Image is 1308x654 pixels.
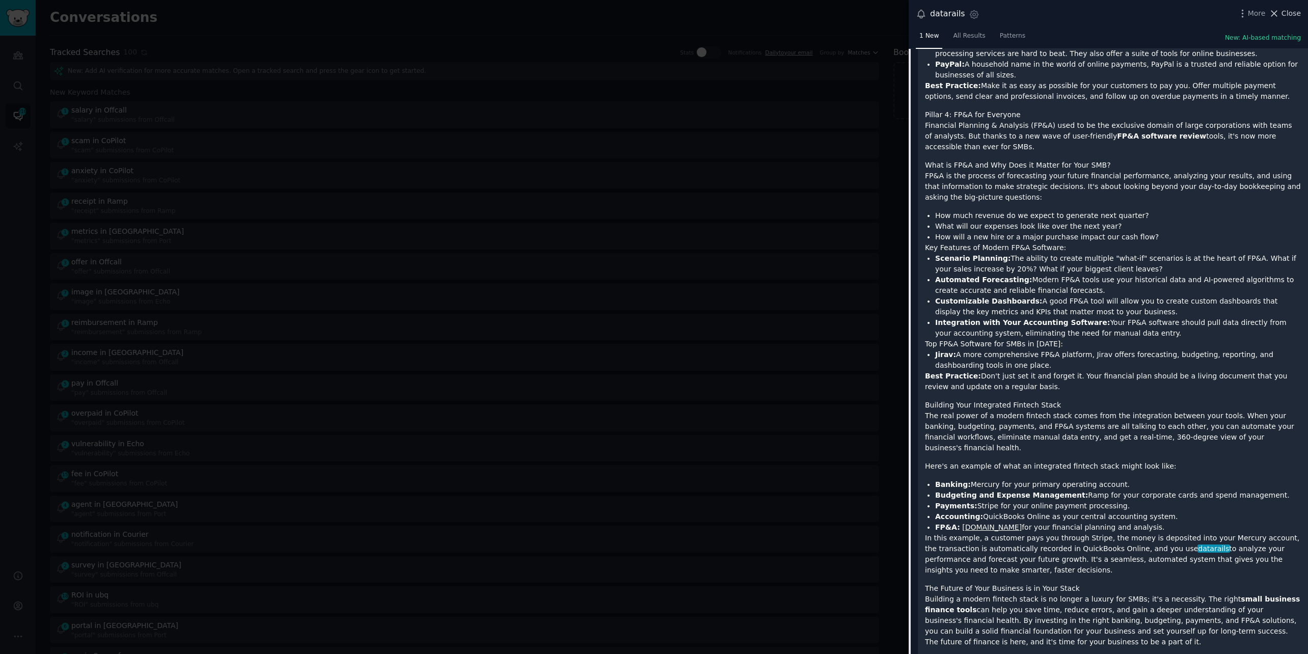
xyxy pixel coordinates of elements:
button: More [1237,8,1266,19]
a: 1 New [916,28,942,49]
span: All Results [953,32,985,41]
span: datarails [1197,544,1230,553]
button: New: AI-based matching [1225,34,1301,43]
strong: small business finance tools [925,595,1300,614]
p: Don't just set it and forget it. Your financial plan should be a living document that you review ... [925,371,1301,392]
p: Financial Planning & Analysis (FP&A) used to be the exclusive domain of large corporations with t... [925,120,1301,152]
li: How much revenue do we expect to generate next quarter? [935,210,1301,221]
h1: Top FP&A Software for SMBs in [DATE]: [925,339,1301,349]
strong: Integration with Your Accounting Software: [935,318,1110,326]
strong: Banking: [935,480,971,488]
li: Your FP&A software should pull data directly from your accounting system, eliminating the need fo... [935,317,1301,339]
li: The ability to create multiple "what-if" scenarios is at the heart of FP&A. What if your sales in... [935,253,1301,275]
p: The real power of a modern fintech stack comes from the integration between your tools. When your... [925,411,1301,453]
p: Make it as easy as possible for your customers to pay you. Offer multiple payment options, send c... [925,80,1301,102]
li: Stripe for your online payment processing. [935,501,1301,511]
strong: FP&A: [935,523,960,531]
strong: Customizable Dashboards: [935,297,1042,305]
span: More [1248,8,1266,19]
li: A good FP&A tool will allow you to create custom dashboards that display the key metrics and KPIs... [935,296,1301,317]
h1: Building Your Integrated Fintech Stack [925,400,1301,411]
li: Ramp for your corporate cards and spend management. [935,490,1301,501]
p: FP&A is the process of forecasting your future financial performance, analyzing your results, and... [925,171,1301,203]
strong: PayPal: [935,60,965,68]
strong: Jirav: [935,350,956,359]
li: for your financial planning and analysis. [935,522,1301,533]
p: In this example, a customer pays you through Stripe, the money is deposited into your Mercury acc... [925,533,1301,576]
p: Here's an example of what an integrated fintech stack might look like: [925,461,1301,472]
strong: Best Practice: [925,81,981,90]
strong: Budgeting and Expense Management: [935,491,1088,499]
li: A household name in the world of online payments, PayPal is a trusted and reliable option for bus... [935,59,1301,80]
a: [DOMAIN_NAME] [962,523,1022,531]
span: Patterns [1000,32,1025,41]
h1: Key Features of Modern FP&A Software: [925,242,1301,253]
a: All Results [949,28,989,49]
strong: Automated Forecasting: [935,276,1032,284]
li: What will our expenses look like over the next year? [935,221,1301,232]
h1: What is FP&A and Why Does it Matter for Your SMB? [925,160,1301,171]
strong: Best Practice: [925,372,981,380]
strong: FP&A software review [1117,132,1206,140]
span: 1 New [919,32,939,41]
h1: Pillar 4: FP&A for Everyone [925,110,1301,120]
strong: Accounting: [935,512,983,521]
h1: The Future of Your Business is in Your Stack [925,583,1301,594]
p: Building a modern fintech stack is no longer a luxury for SMBs; it's a necessity. The right can h... [925,594,1301,647]
li: Mercury for your primary operating account. [935,479,1301,490]
li: How will a new hire or a major purchase impact our cash flow? [935,232,1301,242]
button: Close [1269,8,1301,19]
strong: Scenario Planning: [935,254,1011,262]
span: Close [1282,8,1301,19]
li: A more comprehensive FP&A platform, Jirav offers forecasting, budgeting, reporting, and dashboard... [935,349,1301,371]
div: datarails [930,8,965,20]
a: Patterns [996,28,1029,49]
li: QuickBooks Online as your central accounting system. [935,511,1301,522]
li: Modern FP&A tools use your historical data and AI-powered algorithms to create accurate and relia... [935,275,1301,296]
strong: Payments: [935,502,977,510]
